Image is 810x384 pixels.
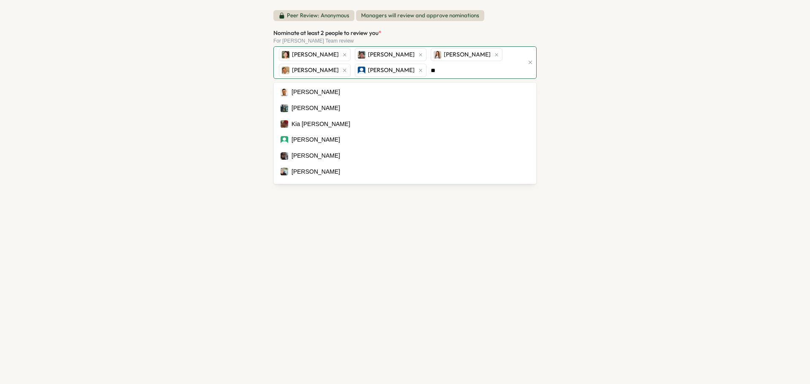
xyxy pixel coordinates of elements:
[281,120,288,128] img: Kia Deseree
[273,29,378,37] span: Nominate at least 2 people to review you
[282,51,289,59] img: Anny Ning
[358,51,365,59] img: Kevin Chan
[292,88,340,97] div: [PERSON_NAME]
[444,50,491,59] span: [PERSON_NAME]
[281,136,288,144] img: Mitchell Williams
[292,66,339,75] span: [PERSON_NAME]
[292,183,340,192] div: [PERSON_NAME]
[368,66,415,75] span: [PERSON_NAME]
[281,152,288,160] img: Jaiana Al-Rafiq
[356,10,484,21] span: Managers will review and approve nominations
[292,104,340,113] div: [PERSON_NAME]
[292,151,340,161] div: [PERSON_NAME]
[273,38,537,44] div: For [PERSON_NAME] Team review
[358,67,365,74] img: Ian Spearing
[282,67,289,74] img: Ranjeet
[292,120,350,129] div: Kia [PERSON_NAME]
[281,184,288,191] img: Victoria Tenorio
[292,50,339,59] span: [PERSON_NAME]
[281,168,288,175] img: Maria Cuellar
[292,167,340,177] div: [PERSON_NAME]
[368,50,415,59] span: [PERSON_NAME]
[281,105,288,112] img: William Clark
[281,89,288,96] img: Vijay Subramanian
[434,51,441,59] img: Katelyn Work
[287,12,349,19] p: Peer Review: Anonymous
[292,135,340,145] div: [PERSON_NAME]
